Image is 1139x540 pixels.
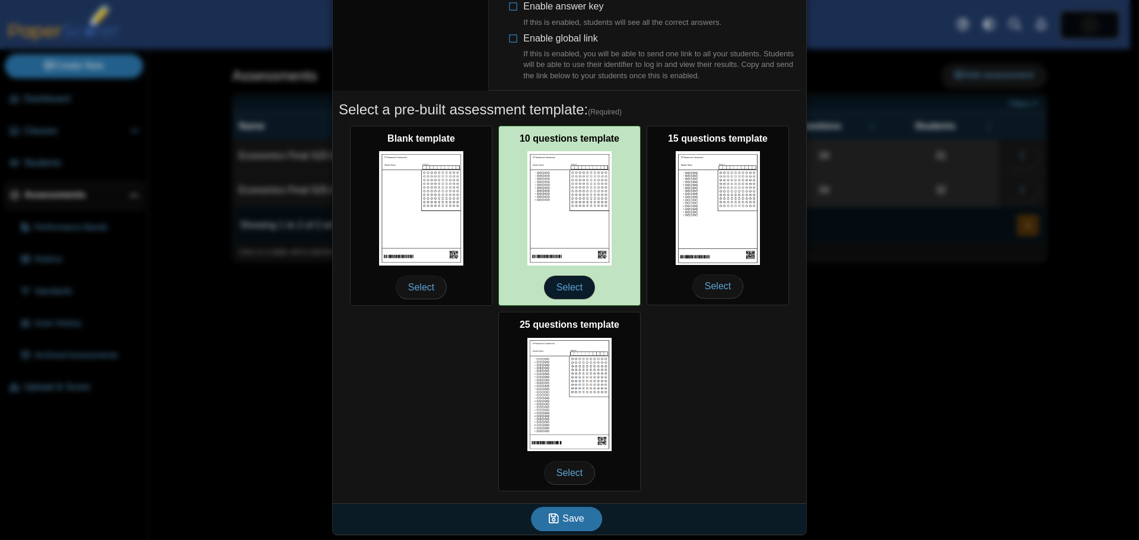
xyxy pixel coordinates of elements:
[527,151,612,266] img: scan_sheet_10_questions.png
[379,151,463,266] img: scan_sheet_blank.png
[523,17,721,28] div: If this is enabled, students will see all the correct answers.
[692,274,743,298] span: Select
[523,1,721,28] span: Enable answer key
[520,133,619,143] b: 10 questions template
[339,100,800,120] h5: Select a pre-built assessment template:
[523,33,800,81] span: Enable global link
[544,461,595,485] span: Select
[523,49,800,81] div: If this is enabled, you will be able to send one link to all your students. Students will be able...
[668,133,768,143] b: 15 questions template
[387,133,455,143] b: Blank template
[562,513,584,523] span: Save
[544,276,595,299] span: Select
[676,151,760,265] img: scan_sheet_15_questions.png
[527,338,612,452] img: scan_sheet_25_questions.png
[531,507,602,531] button: Save
[520,319,619,330] b: 25 questions template
[588,107,622,117] span: (Required)
[396,276,447,299] span: Select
